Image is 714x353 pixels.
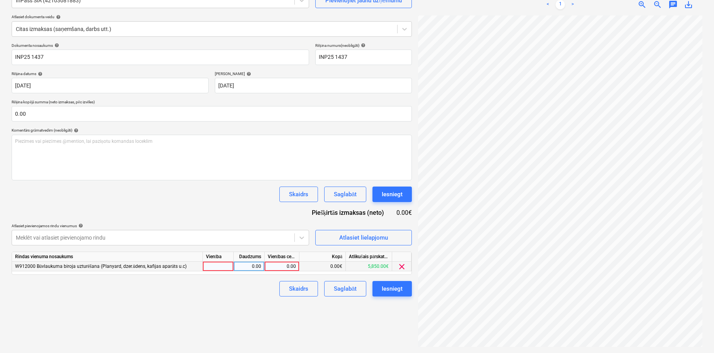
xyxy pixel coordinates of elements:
span: help [359,43,365,48]
div: 0.00€ [299,262,346,271]
iframe: Chat Widget [675,316,714,353]
div: Vienība [203,252,234,262]
div: Skaidrs [289,284,308,294]
div: Iesniegt [382,284,403,294]
button: Atlasiet lielapjomu [315,230,412,245]
button: Skaidrs [279,281,318,296]
div: [PERSON_NAME] [215,71,412,76]
div: Rindas vienuma nosaukums [12,252,203,262]
div: 0.00 [268,262,296,271]
button: Saglabāt [324,281,366,296]
div: Atlasiet dokumenta veidu [12,14,412,19]
input: Dokumenta nosaukums [12,50,309,65]
span: help [54,15,61,19]
div: Daudzums [234,252,265,262]
div: Dokumenta nosaukums [12,43,309,48]
span: W912000 Būvlaukuma biroja uzturēšana (Planyard, dzer.ūdens, kafijas aparāts u.c) [15,264,187,269]
div: Kopā [299,252,346,262]
input: Rēķina kopējā summa (neto izmaksas, pēc izvēles) [12,106,412,122]
div: Rēķina datums [12,71,209,76]
div: Atlasiet lielapjomu [339,233,388,243]
button: Iesniegt [372,281,412,296]
div: Saglabāt [334,189,357,199]
button: Saglabāt [324,187,366,202]
input: Rēķina numurs [315,50,412,65]
div: Piešķirtās izmaksas (neto) [306,208,396,217]
span: help [36,72,42,76]
span: help [245,72,251,76]
div: Atlikušais pārskatītais budžets [346,252,392,262]
span: help [53,43,59,48]
p: Rēķina kopējā summa (neto izmaksas, pēc izvēles) [12,99,412,106]
div: Rēķina numurs (neobligāti) [315,43,412,48]
span: help [72,128,78,133]
input: Rēķina datums nav norādīts [12,78,209,93]
div: Saglabāt [334,284,357,294]
button: Skaidrs [279,187,318,202]
div: Atlasiet pievienojamos rindu vienumus [12,223,309,228]
span: help [77,223,83,228]
div: 0.00 [237,262,261,271]
div: Vienības cena [265,252,299,262]
div: Skaidrs [289,189,308,199]
div: 5,850.00€ [346,262,392,271]
button: Iesniegt [372,187,412,202]
div: 0.00€ [396,208,412,217]
input: Izpildes datums nav norādīts [215,78,412,93]
div: Komentārs grāmatvedim (neobligāti) [12,128,412,133]
div: Iesniegt [382,189,403,199]
span: clear [397,262,406,271]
